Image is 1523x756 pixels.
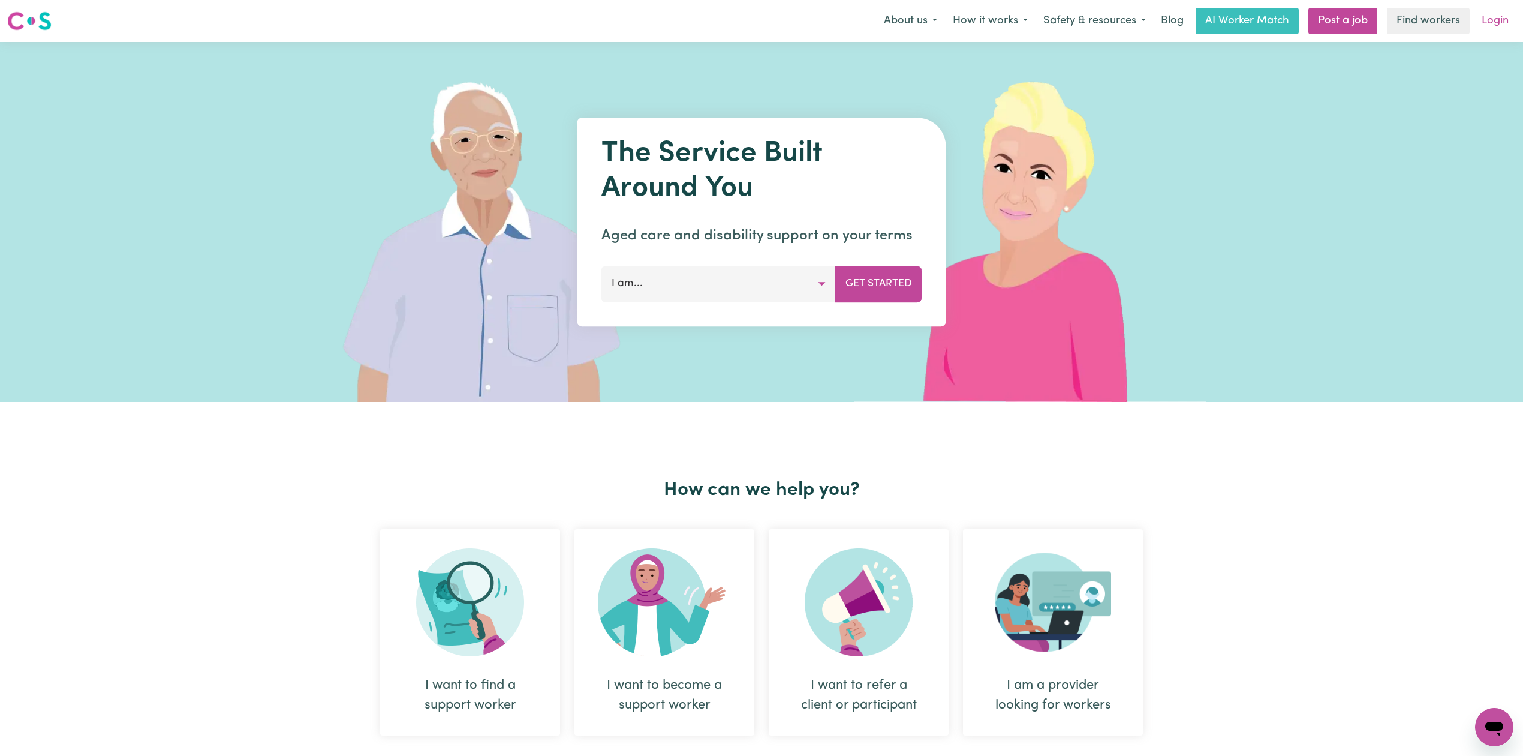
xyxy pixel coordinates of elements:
div: I want to find a support worker [409,676,531,715]
h1: The Service Built Around You [601,137,922,206]
a: Login [1474,8,1516,34]
a: Blog [1154,8,1191,34]
button: Safety & resources [1036,8,1154,34]
div: I want to refer a client or participant [769,529,949,736]
p: Aged care and disability support on your terms [601,225,922,247]
button: I am... [601,266,836,302]
div: I want to become a support worker [574,529,754,736]
a: AI Worker Match [1196,8,1299,34]
div: I want to refer a client or participant [797,676,920,715]
button: Get Started [835,266,922,302]
div: I am a provider looking for workers [992,676,1114,715]
img: Provider [995,548,1111,656]
iframe: Button to launch messaging window [1475,708,1513,746]
button: About us [876,8,945,34]
img: Search [416,548,524,656]
img: Become Worker [598,548,731,656]
img: Careseekers logo [7,10,52,32]
div: I want to become a support worker [603,676,726,715]
a: Post a job [1308,8,1377,34]
a: Find workers [1387,8,1470,34]
div: I want to find a support worker [380,529,560,736]
img: Refer [805,548,913,656]
button: How it works [945,8,1036,34]
a: Careseekers logo [7,7,52,35]
h2: How can we help you? [373,479,1150,502]
div: I am a provider looking for workers [963,529,1143,736]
